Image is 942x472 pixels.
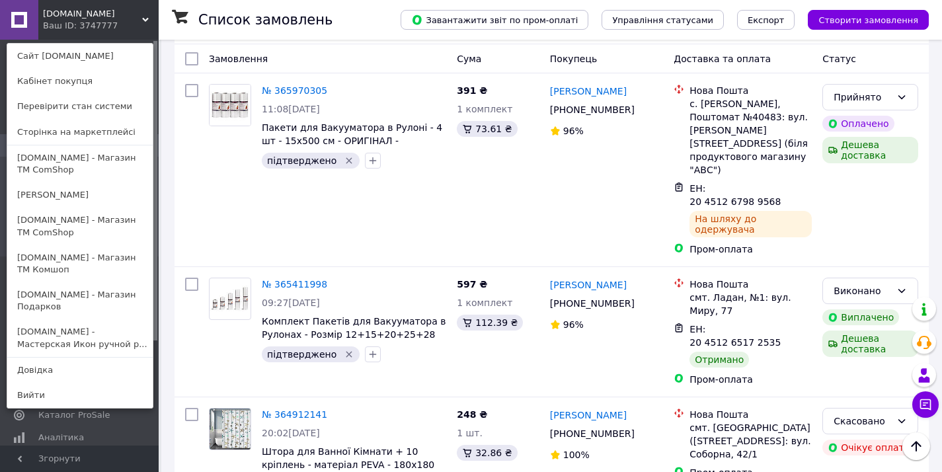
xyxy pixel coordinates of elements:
div: Нова Пошта [689,408,812,421]
a: Комплект Пакетів для Вакууматора в Рулонах - Розмір 12+15+20+25+28 см х 500 см - 5 шт - ОРИГІНАЛ ... [262,316,446,366]
span: Завантажити звіт по пром-оплаті [411,14,578,26]
button: Чат з покупцем [912,391,939,418]
a: № 365970305 [262,85,327,96]
span: Доставка та оплата [674,54,771,64]
img: Фото товару [210,85,251,126]
div: 32.86 ₴ [457,445,517,461]
a: [PERSON_NAME] [7,182,153,208]
div: Прийнято [834,90,891,104]
a: № 364912141 [262,409,327,420]
svg: Видалити мітку [344,155,354,166]
div: Пром-оплата [689,373,812,386]
a: Перевірити стан системи [7,94,153,119]
div: [PHONE_NUMBER] [547,100,637,119]
a: [PERSON_NAME] [550,278,627,292]
a: Створити замовлення [795,14,929,24]
div: смт. [GEOGRAPHIC_DATA] ([STREET_ADDRESS]: вул. Соборна, 42/1 [689,421,812,461]
span: ЕН: 20 4512 6517 2535 [689,324,781,348]
span: 20:02[DATE] [262,428,320,438]
div: 112.39 ₴ [457,315,523,331]
span: Статус [822,54,856,64]
div: с. [PERSON_NAME], Поштомат №40483: вул. [PERSON_NAME][STREET_ADDRESS] (біля продуктового магазину... [689,97,812,177]
a: Кабінет покупця [7,69,153,94]
span: Аналітика [38,432,84,444]
span: 11:08[DATE] [262,104,320,114]
a: № 365411998 [262,279,327,290]
div: Оплачено [822,116,894,132]
span: Експорт [748,15,785,25]
a: Фото товару [209,278,251,320]
span: 1 комплект [457,297,512,308]
span: Cума [457,54,481,64]
a: [DOMAIN_NAME] - Магазин ТМ ComShop [7,208,153,245]
div: Пром-оплата [689,243,812,256]
div: Скасовано [834,414,891,428]
span: 248 ₴ [457,409,487,420]
button: Управління статусами [602,10,724,30]
a: [PERSON_NAME] [550,409,627,422]
div: Дешева доставка [822,137,918,163]
span: 1 комплект [457,104,512,114]
div: [PHONE_NUMBER] [547,424,637,443]
button: Наверх [902,432,930,460]
a: Вийти [7,383,153,408]
div: Нова Пошта [689,84,812,97]
span: ЕН: 20 4512 6798 9568 [689,183,781,207]
a: Пакети для Вакууматора в Рулоні - 4 шт - 15х500 см - ОРИГІНАЛ - Сертифікація FDA+LFGB - ТМ ComShop [262,122,442,173]
span: підтверджено [267,155,336,166]
img: Фото товару [210,409,251,450]
span: 09:27[DATE] [262,297,320,308]
span: Покупець [550,54,597,64]
span: Замовлення [209,54,268,64]
span: 597 ₴ [457,279,487,290]
div: Ваш ID: 3747777 [43,20,98,32]
div: На шляху до одержувача [689,211,812,237]
a: [PERSON_NAME] [550,85,627,98]
span: Створити замовлення [818,15,918,25]
span: 391 ₴ [457,85,487,96]
svg: Видалити мітку [344,349,354,360]
span: Organic-Rise.UA [43,8,142,20]
a: [DOMAIN_NAME] - Мастерская Икон ручной р... [7,319,153,356]
span: підтверджено [267,349,336,360]
div: Отримано [689,352,749,368]
div: смт. Ладан, №1: вул. Миру, 77 [689,291,812,317]
span: 1 шт. [457,428,483,438]
a: [DOMAIN_NAME] - Магазин ТМ ComShop [7,145,153,182]
div: Нова Пошта [689,278,812,291]
a: Сторінка на маркетплейсі [7,120,153,145]
img: Фото товару [210,286,251,313]
a: Сайт [DOMAIN_NAME] [7,44,153,69]
a: Фото товару [209,408,251,450]
span: 96% [563,126,584,136]
a: Фото товару [209,84,251,126]
a: [DOMAIN_NAME] - Магазин TM Комшоп [7,245,153,282]
button: Створити замовлення [808,10,929,30]
span: Каталог ProSale [38,409,110,421]
span: 100% [563,450,590,460]
button: Завантажити звіт по пром-оплаті [401,10,588,30]
a: [DOMAIN_NAME] - Магазин Подарков [7,282,153,319]
button: Експорт [737,10,795,30]
div: Очікує оплати [822,440,916,455]
span: Управління статусами [612,15,713,25]
h1: Список замовлень [198,12,333,28]
span: 96% [563,319,584,330]
div: [PHONE_NUMBER] [547,294,637,313]
a: Довідка [7,358,153,383]
div: Дешева доставка [822,331,918,357]
div: 73.61 ₴ [457,121,517,137]
div: Виплачено [822,309,899,325]
div: Виконано [834,284,891,298]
